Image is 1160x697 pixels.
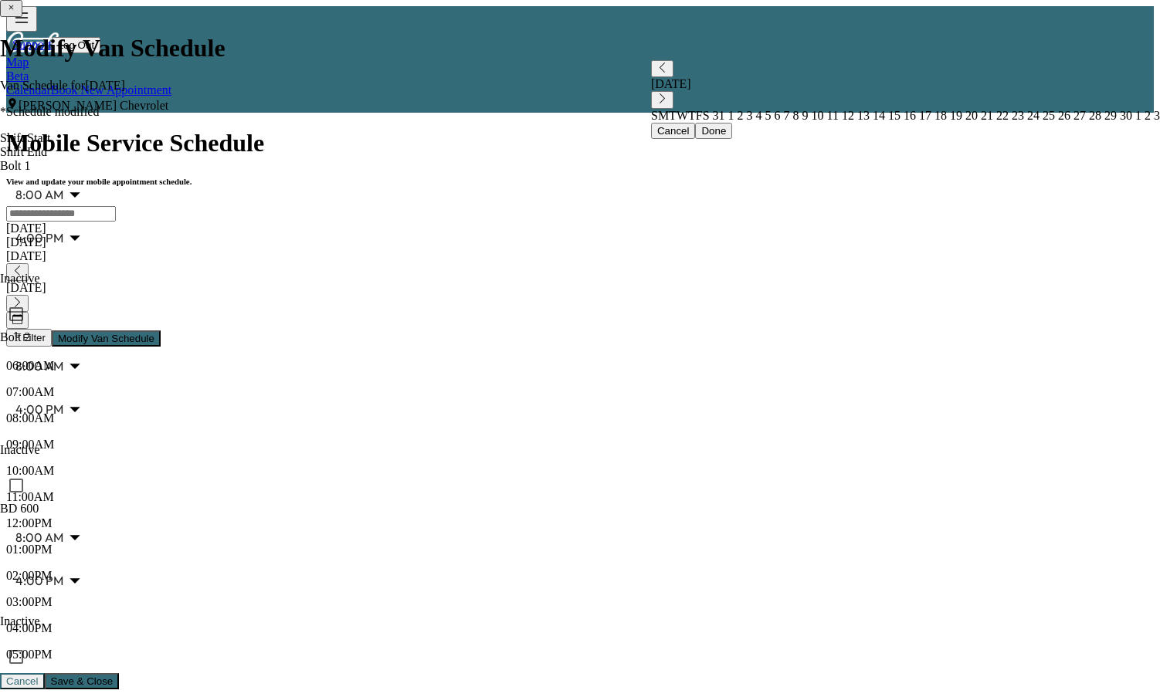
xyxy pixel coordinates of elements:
[6,490,1154,504] p: 11:00AM
[725,109,734,122] span: 1
[1132,109,1141,122] span: 1
[781,109,790,122] span: 7
[6,69,1154,83] div: Beta
[824,109,839,122] span: 11
[901,109,916,122] span: 16
[6,516,1154,530] p: 12:00PM
[1055,109,1070,122] span: 26
[45,673,120,689] button: Save & Close
[839,109,854,122] span: 12
[854,109,870,122] span: 13
[799,109,809,122] span: 9
[916,109,931,122] span: 17
[6,249,1154,263] div: [DATE]
[1070,109,1086,122] span: 27
[947,109,962,122] span: 19
[993,109,1009,122] span: 22
[6,464,1154,478] p: 10:00AM
[695,123,732,139] button: Done
[1009,109,1024,122] span: 23
[651,109,658,122] span: S
[6,359,1154,373] p: 06:00AM
[744,109,753,122] span: 3
[790,109,799,122] span: 8
[6,543,1154,557] p: 01:00PM
[710,109,725,122] span: 31
[978,109,993,122] span: 21
[651,77,1160,91] div: [DATE]
[1151,109,1160,122] span: 3
[931,109,947,122] span: 18
[669,109,677,122] span: T
[772,109,781,122] span: 6
[1101,109,1117,122] span: 29
[1141,109,1151,122] span: 2
[696,109,703,122] span: F
[809,109,824,122] span: 10
[6,411,1154,425] p: 08:00AM
[6,235,1154,249] div: [DATE]
[1086,109,1101,122] span: 28
[753,109,762,122] span: 4
[6,177,1154,186] h6: View and update your mobile appointment schedule.
[6,385,1154,399] p: 07:00AM
[870,109,885,122] span: 14
[6,595,1154,609] p: 03:00PM
[6,222,1154,235] div: [DATE]
[677,109,688,122] span: W
[651,123,696,139] button: Cancel
[962,109,978,122] span: 20
[6,281,1154,295] div: [DATE]
[762,109,772,122] span: 5
[1040,109,1055,122] span: 25
[703,109,710,122] span: S
[6,569,1154,583] p: 02:00PM
[1024,109,1040,122] span: 24
[658,109,669,122] span: M
[6,648,1154,661] p: 05:00PM
[51,675,114,687] span: Save & Close
[6,56,1154,83] a: MapBeta
[734,109,744,122] span: 2
[6,129,1154,157] h1: Mobile Service Schedule
[885,109,901,122] span: 15
[6,621,1154,635] p: 04:00PM
[1117,109,1132,122] span: 30
[6,674,1154,688] p: 06:00PM
[688,109,696,122] span: T
[6,438,1154,452] p: 09:00AM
